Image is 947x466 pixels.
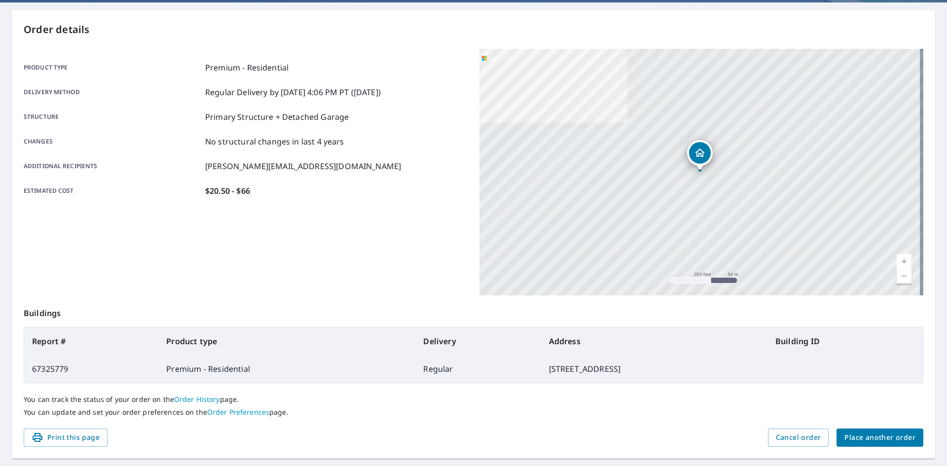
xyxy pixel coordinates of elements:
a: Current Level 17, Zoom In [897,254,911,269]
span: Print this page [32,431,100,444]
p: You can track the status of your order on the page. [24,395,923,404]
td: 67325779 [24,355,158,383]
p: Additional recipients [24,160,201,172]
p: Premium - Residential [205,62,289,73]
p: Primary Structure + Detached Garage [205,111,349,123]
td: Regular [415,355,541,383]
p: Buildings [24,295,923,327]
a: Current Level 17, Zoom Out [897,269,911,284]
button: Place another order [837,429,923,447]
span: Place another order [844,431,915,444]
p: No structural changes in last 4 years [205,136,344,147]
span: Cancel order [776,431,821,444]
th: Report # [24,327,158,355]
th: Delivery [415,327,541,355]
td: Premium - Residential [158,355,415,383]
p: Estimated cost [24,185,201,197]
p: $20.50 - $66 [205,185,250,197]
button: Print this page [24,429,108,447]
td: [STREET_ADDRESS] [541,355,767,383]
p: Order details [24,22,923,37]
p: Delivery method [24,86,201,98]
p: Product type [24,62,201,73]
p: You can update and set your order preferences on the page. [24,408,923,417]
div: Dropped pin, building 1, Residential property, 1611 N Greenbrier St Arlington, VA 22205 [687,140,713,171]
th: Product type [158,327,415,355]
a: Order History [174,394,220,404]
th: Address [541,327,767,355]
th: Building ID [767,327,923,355]
p: [PERSON_NAME][EMAIL_ADDRESS][DOMAIN_NAME] [205,160,401,172]
p: Structure [24,111,201,123]
button: Cancel order [768,429,829,447]
a: Order Preferences [207,407,269,417]
p: Regular Delivery by [DATE] 4:06 PM PT ([DATE]) [205,86,381,98]
p: Changes [24,136,201,147]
